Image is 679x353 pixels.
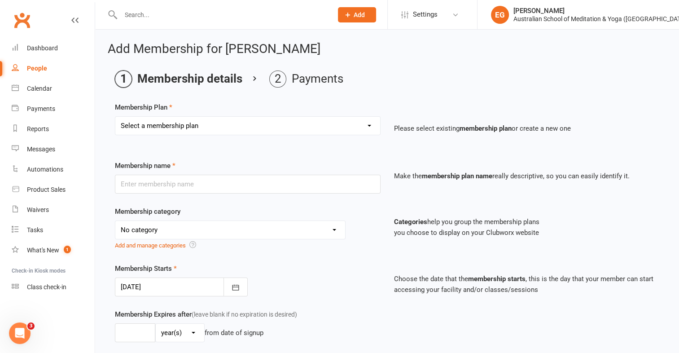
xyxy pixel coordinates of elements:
a: Tasks [12,220,95,240]
a: Class kiosk mode [12,277,95,297]
div: Dashboard [27,44,58,52]
div: EG [491,6,509,24]
input: Enter membership name [115,175,381,194]
span: 1 [64,246,71,253]
div: from date of signup [205,327,263,338]
p: Make the really descriptive, so you can easily identify it. [394,171,660,181]
a: Automations [12,159,95,180]
div: Class check-in [27,283,66,291]
strong: membership plan name [422,172,492,180]
input: Search... [118,9,326,21]
strong: membership plan [460,124,512,132]
a: Messages [12,139,95,159]
div: Calendar [27,85,52,92]
label: Membership name [115,160,175,171]
a: People [12,58,95,79]
div: Product Sales [27,186,66,193]
p: Please select existing or create a new one [394,123,660,134]
a: Dashboard [12,38,95,58]
div: Messages [27,146,55,153]
label: Membership Plan [115,102,172,113]
div: Payments [27,105,55,112]
div: Automations [27,166,63,173]
label: Membership Expires after [115,309,297,320]
strong: membership starts [468,275,526,283]
a: Calendar [12,79,95,99]
button: Add [338,7,376,22]
span: (leave blank if no expiration is desired) [192,311,297,318]
a: Product Sales [12,180,95,200]
p: help you group the membership plans you choose to display on your Clubworx website [394,216,660,238]
p: Choose the date that the , this is the day that your member can start accessing your facility and... [394,274,660,295]
span: Settings [413,4,438,25]
a: Waivers [12,200,95,220]
div: Waivers [27,206,49,213]
a: Add and manage categories [115,242,186,249]
span: 3 [27,322,35,330]
h2: Add Membership for [PERSON_NAME] [108,42,666,56]
li: Payments [269,71,343,88]
div: Tasks [27,226,43,234]
a: Clubworx [11,9,33,31]
a: Reports [12,119,95,139]
li: Membership details [115,71,242,88]
div: People [27,65,47,72]
a: Payments [12,99,95,119]
label: Membership category [115,206,180,217]
strong: Categories [394,218,427,226]
label: Membership Starts [115,263,177,274]
iframe: Intercom live chat [9,322,31,344]
div: Reports [27,125,49,132]
a: What's New1 [12,240,95,260]
div: What's New [27,247,59,254]
span: Add [354,11,365,18]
